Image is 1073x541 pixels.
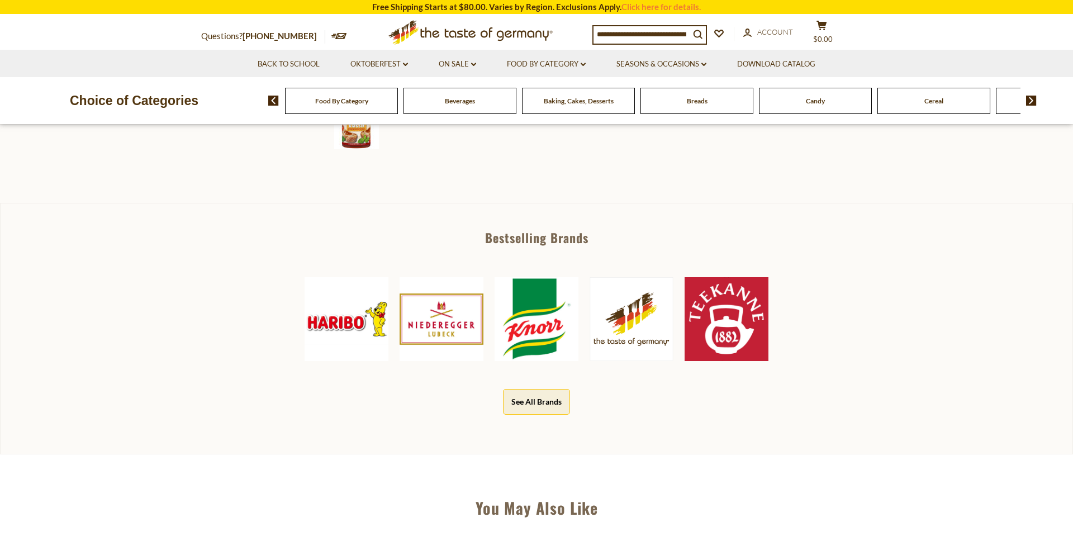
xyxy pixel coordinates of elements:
[1,231,1072,244] div: Bestselling Brands
[621,2,701,12] a: Click here for details.
[757,27,793,36] span: Account
[616,58,706,70] a: Seasons & Occasions
[243,31,317,41] a: [PHONE_NUMBER]
[924,97,943,105] a: Cereal
[495,277,578,361] img: Knorr
[445,97,475,105] a: Beverages
[737,58,815,70] a: Download Catalog
[806,97,825,105] a: Candy
[400,277,483,361] img: Niederegger
[334,105,379,149] img: Vitam-R Classic Yeast Extract, Plant-Based Savory Spread, 8.8 oz
[544,97,614,105] a: Baking, Cakes, Desserts
[503,389,570,414] button: See All Brands
[1026,96,1037,106] img: next arrow
[315,97,368,105] a: Food By Category
[258,58,320,70] a: Back to School
[439,58,476,70] a: On Sale
[305,277,388,361] img: Haribo
[813,35,833,44] span: $0.00
[201,29,325,44] p: Questions?
[507,58,586,70] a: Food By Category
[805,20,838,48] button: $0.00
[743,26,793,39] a: Account
[685,277,768,361] img: Teekanne
[148,482,925,528] div: You May Also Like
[350,58,408,70] a: Oktoberfest
[687,97,708,105] a: Breads
[268,96,279,106] img: previous arrow
[590,277,673,360] img: The Taste of Germany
